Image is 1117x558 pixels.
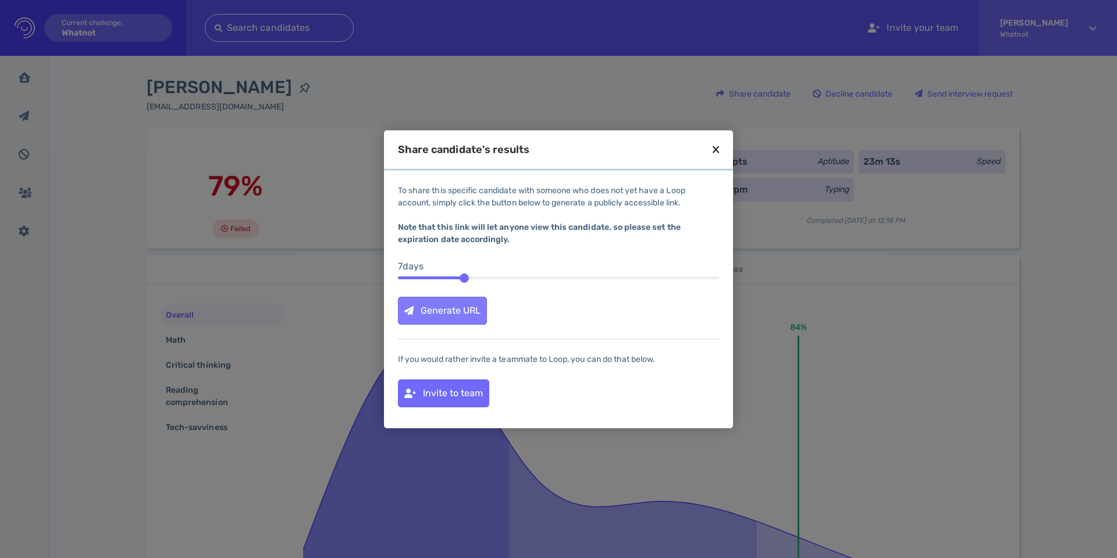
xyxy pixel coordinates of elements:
button: Generate URL [398,297,487,325]
button: Invite to team [398,379,489,407]
div: If you would rather invite a teammate to Loop, you can do that below. [398,353,719,365]
div: To share this specific candidate with someone who does not yet have a Loop account, simply click ... [398,184,719,246]
div: Share candidate's results [398,144,529,155]
div: Generate URL [399,297,486,324]
b: Note that this link will let anyone view this candidate, so please set the expiration date accord... [398,222,681,244]
div: Invite to team [399,380,489,407]
div: 7 day s [398,260,719,273]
